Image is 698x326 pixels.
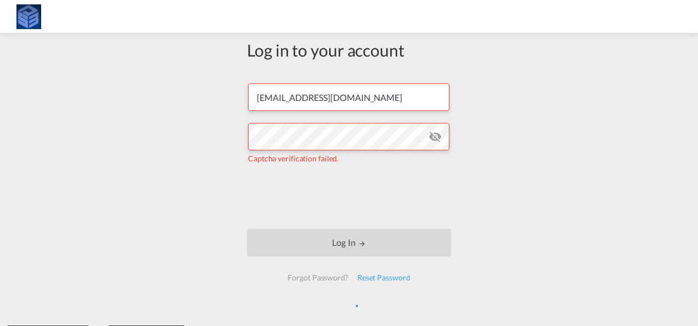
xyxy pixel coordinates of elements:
iframe: reCAPTCHA [266,175,432,218]
md-icon: icon-eye-off [429,130,442,143]
div: Forgot Password? [283,268,352,288]
div: Log in to your account [247,38,451,61]
span: Captcha verification failed. [248,154,339,163]
button: LOGIN [247,229,451,256]
img: fff785d0086311efa2d3e168b14c2f64.png [16,4,41,29]
input: Enter email/phone number [248,83,449,111]
div: Reset Password [353,268,415,288]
